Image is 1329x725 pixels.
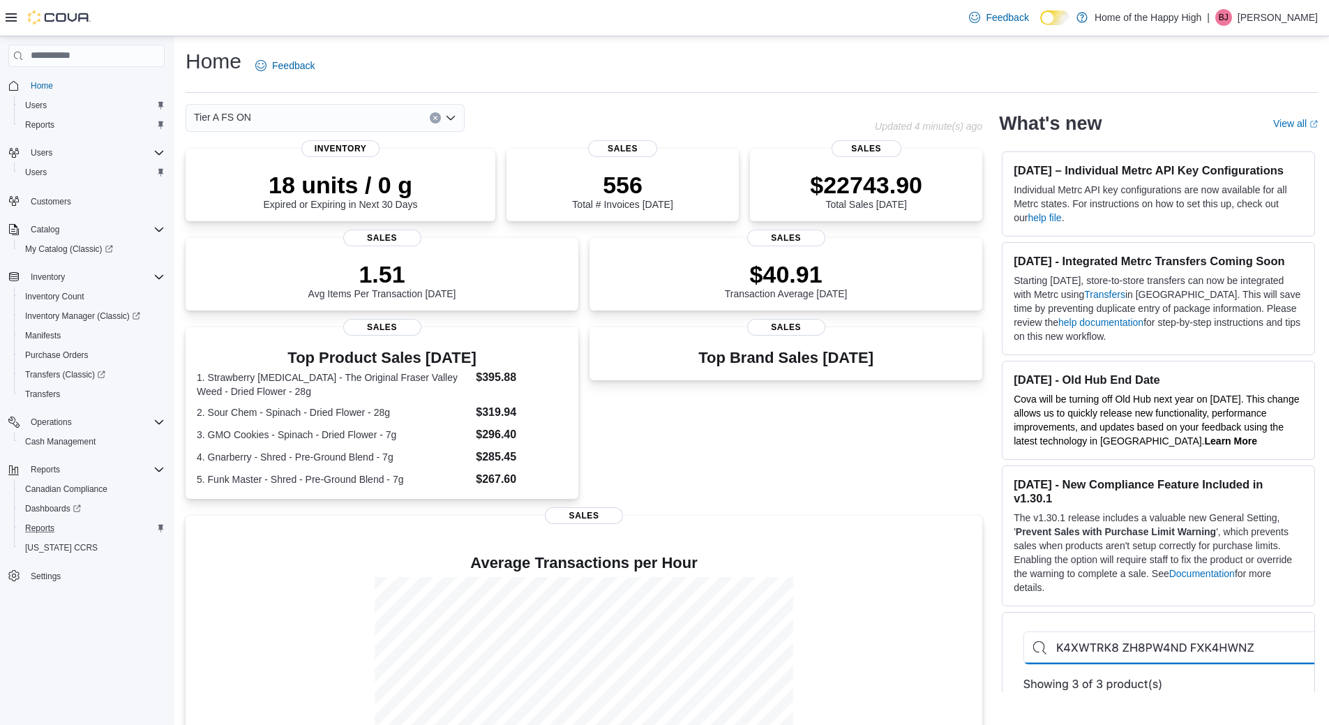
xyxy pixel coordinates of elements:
[3,412,170,432] button: Operations
[14,479,170,499] button: Canadian Compliance
[20,539,103,556] a: [US_STATE] CCRS
[25,369,105,380] span: Transfers (Classic)
[194,109,251,126] span: Tier A FS ON
[1207,9,1210,26] p: |
[1309,120,1318,128] svg: External link
[20,288,90,305] a: Inventory Count
[3,267,170,287] button: Inventory
[3,220,170,239] button: Catalog
[1040,10,1069,25] input: Dark Mode
[20,97,165,114] span: Users
[20,520,165,537] span: Reports
[25,568,66,585] a: Settings
[25,193,77,210] a: Customers
[264,171,418,199] p: 18 units / 0 g
[14,287,170,306] button: Inventory Count
[308,260,456,299] div: Avg Items Per Transaction [DATE]
[1273,118,1318,129] a: View allExternal link
[476,404,567,421] dd: $319.94
[25,77,165,94] span: Home
[31,224,59,235] span: Catalog
[545,507,623,524] span: Sales
[20,386,66,403] a: Transfers
[25,269,165,285] span: Inventory
[572,171,673,199] p: 556
[1014,183,1303,225] p: Individual Metrc API key configurations are now available for all Metrc states. For instructions ...
[20,241,119,257] a: My Catalog (Classic)
[25,269,70,285] button: Inventory
[430,112,441,124] button: Clear input
[20,308,165,324] span: Inventory Manager (Classic)
[308,260,456,288] p: 1.51
[31,147,52,158] span: Users
[1028,212,1061,223] a: help file
[25,119,54,130] span: Reports
[25,144,58,161] button: Users
[20,347,165,364] span: Purchase Orders
[20,308,146,324] a: Inventory Manager (Classic)
[14,432,170,451] button: Cash Management
[476,471,567,488] dd: $267.60
[14,239,170,259] a: My Catalog (Classic)
[875,121,982,132] p: Updated 4 minute(s) ago
[25,484,107,495] span: Canadian Compliance
[14,163,170,182] button: Users
[1219,9,1229,26] span: BJ
[31,271,65,283] span: Inventory
[20,433,101,450] a: Cash Management
[25,350,89,361] span: Purchase Orders
[264,171,418,210] div: Expired or Expiring in Next 30 Days
[250,52,320,80] a: Feedback
[31,417,72,428] span: Operations
[197,450,470,464] dt: 4. Gnarberry - Shred - Pre-Ground Blend - 7g
[1058,317,1143,328] a: help documentation
[25,167,47,178] span: Users
[20,481,165,498] span: Canadian Compliance
[20,164,52,181] a: Users
[1014,274,1303,343] p: Starting [DATE], store-to-store transfers can now be integrated with Metrc using in [GEOGRAPHIC_D...
[20,481,113,498] a: Canadian Compliance
[14,326,170,345] button: Manifests
[25,436,96,447] span: Cash Management
[14,365,170,384] a: Transfers (Classic)
[25,461,165,478] span: Reports
[476,449,567,465] dd: $285.45
[1238,9,1318,26] p: [PERSON_NAME]
[28,10,91,24] img: Cova
[31,80,53,91] span: Home
[1014,373,1303,387] h3: [DATE] - Old Hub End Date
[20,366,111,383] a: Transfers (Classic)
[14,96,170,115] button: Users
[25,389,60,400] span: Transfers
[588,140,658,157] span: Sales
[301,140,380,157] span: Inventory
[31,464,60,475] span: Reports
[999,112,1102,135] h2: What's new
[8,70,165,622] nav: Complex example
[20,520,60,537] a: Reports
[476,426,567,443] dd: $296.40
[20,500,87,517] a: Dashboards
[25,311,140,322] span: Inventory Manager (Classic)
[1095,9,1201,26] p: Home of the Happy High
[20,327,165,344] span: Manifests
[343,230,421,246] span: Sales
[14,518,170,538] button: Reports
[986,10,1028,24] span: Feedback
[25,503,81,514] span: Dashboards
[25,414,77,431] button: Operations
[1014,477,1303,505] h3: [DATE] - New Compliance Feature Included in v1.30.1
[20,117,165,133] span: Reports
[272,59,315,73] span: Feedback
[25,221,165,238] span: Catalog
[747,319,825,336] span: Sales
[25,461,66,478] button: Reports
[1014,254,1303,268] h3: [DATE] - Integrated Metrc Transfers Coming Soon
[25,523,54,534] span: Reports
[3,75,170,96] button: Home
[20,386,165,403] span: Transfers
[25,77,59,94] a: Home
[20,117,60,133] a: Reports
[3,460,170,479] button: Reports
[1215,9,1232,26] div: Brock Jekill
